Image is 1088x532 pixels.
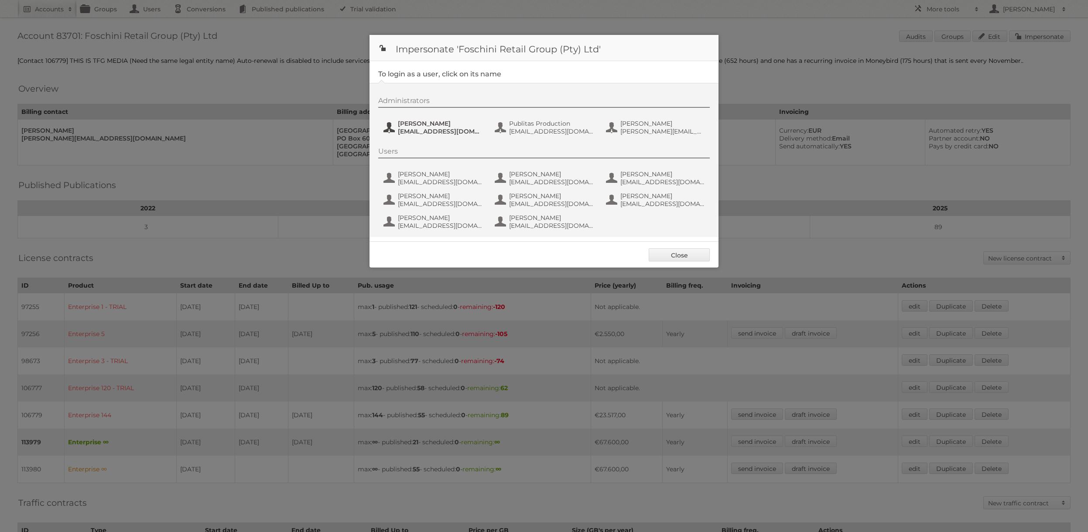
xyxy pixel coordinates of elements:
[509,120,594,127] span: Publitas Production
[620,120,705,127] span: [PERSON_NAME]
[398,200,482,208] span: [EMAIL_ADDRESS][DOMAIN_NAME]
[398,170,482,178] span: [PERSON_NAME]
[370,35,718,61] h1: Impersonate 'Foschini Retail Group (Pty) Ltd'
[605,191,708,209] button: [PERSON_NAME] [EMAIL_ADDRESS][DOMAIN_NAME]
[620,170,705,178] span: [PERSON_NAME]
[509,192,594,200] span: [PERSON_NAME]
[509,222,594,230] span: [EMAIL_ADDRESS][DOMAIN_NAME]
[620,178,705,186] span: [EMAIL_ADDRESS][DOMAIN_NAME]
[605,169,708,187] button: [PERSON_NAME] [EMAIL_ADDRESS][DOMAIN_NAME]
[620,200,705,208] span: [EMAIL_ADDRESS][DOMAIN_NAME]
[383,169,485,187] button: [PERSON_NAME] [EMAIL_ADDRESS][DOMAIN_NAME]
[605,119,708,136] button: [PERSON_NAME] [PERSON_NAME][EMAIL_ADDRESS][DOMAIN_NAME]
[378,147,710,158] div: Users
[649,248,710,261] a: Close
[398,222,482,230] span: [EMAIL_ADDRESS][DOMAIN_NAME]
[398,120,482,127] span: [PERSON_NAME]
[509,178,594,186] span: [EMAIL_ADDRESS][DOMAIN_NAME]
[383,191,485,209] button: [PERSON_NAME] [EMAIL_ADDRESS][DOMAIN_NAME]
[620,192,705,200] span: [PERSON_NAME]
[398,192,482,200] span: [PERSON_NAME]
[509,214,594,222] span: [PERSON_NAME]
[494,213,596,230] button: [PERSON_NAME] [EMAIL_ADDRESS][DOMAIN_NAME]
[378,96,710,108] div: Administrators
[398,178,482,186] span: [EMAIL_ADDRESS][DOMAIN_NAME]
[383,119,485,136] button: [PERSON_NAME] [EMAIL_ADDRESS][DOMAIN_NAME]
[378,70,501,78] legend: To login as a user, click on its name
[398,214,482,222] span: [PERSON_NAME]
[494,191,596,209] button: [PERSON_NAME] [EMAIL_ADDRESS][DOMAIN_NAME]
[494,119,596,136] button: Publitas Production [EMAIL_ADDRESS][DOMAIN_NAME]
[494,169,596,187] button: [PERSON_NAME] [EMAIL_ADDRESS][DOMAIN_NAME]
[509,127,594,135] span: [EMAIL_ADDRESS][DOMAIN_NAME]
[509,200,594,208] span: [EMAIL_ADDRESS][DOMAIN_NAME]
[509,170,594,178] span: [PERSON_NAME]
[383,213,485,230] button: [PERSON_NAME] [EMAIL_ADDRESS][DOMAIN_NAME]
[398,127,482,135] span: [EMAIL_ADDRESS][DOMAIN_NAME]
[620,127,705,135] span: [PERSON_NAME][EMAIL_ADDRESS][DOMAIN_NAME]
